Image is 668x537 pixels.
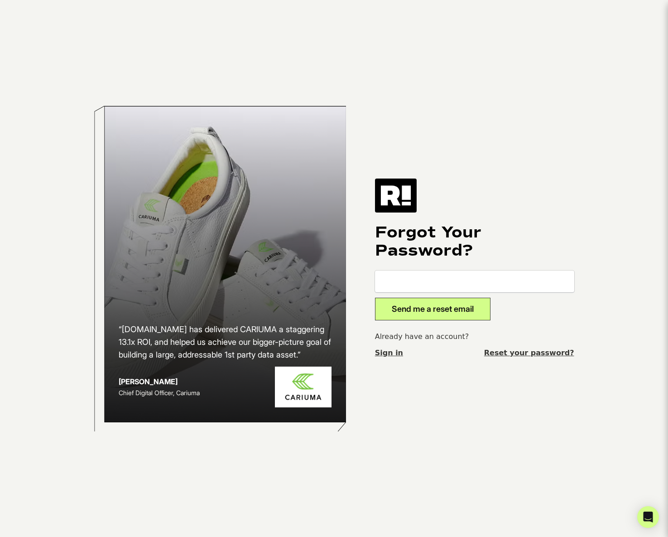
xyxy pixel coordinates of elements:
a: Sign in [375,348,403,358]
span: Chief Digital Officer, Cariuma [119,389,200,397]
h2: “[DOMAIN_NAME] has delivered CARIUMA a staggering 13.1x ROI, and helped us achieve our bigger-pic... [119,323,332,361]
img: Cariuma [275,367,332,408]
img: Retention.com [375,179,417,212]
p: Already have an account? [375,331,574,342]
div: Open Intercom Messenger [637,506,659,528]
strong: [PERSON_NAME] [119,377,178,386]
a: Reset your password? [484,348,574,358]
button: Send me a reset email [375,298,490,320]
h1: Forgot Your Password? [375,223,574,260]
